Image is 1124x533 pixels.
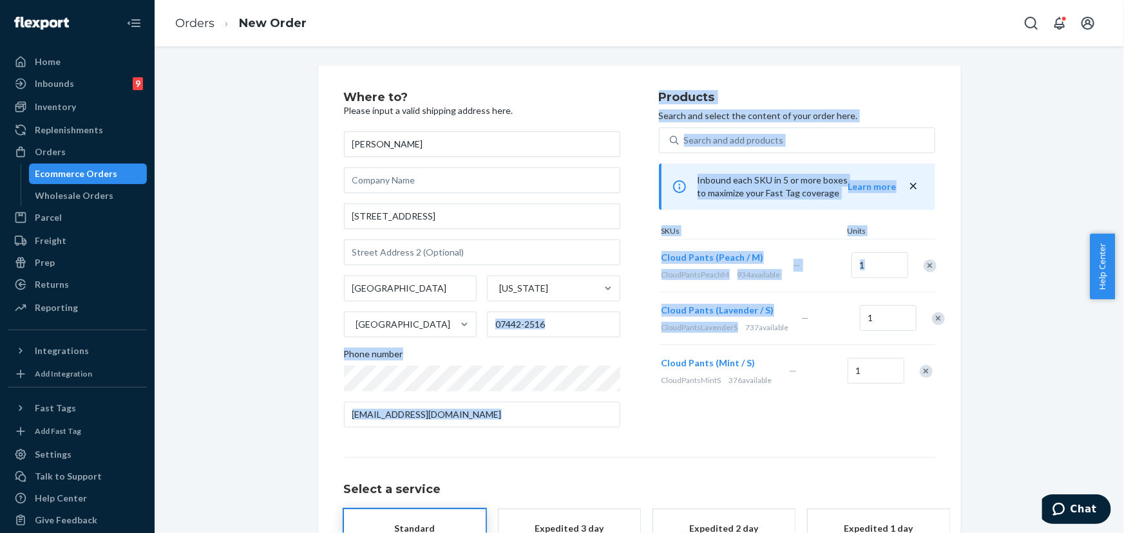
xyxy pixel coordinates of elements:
div: Add Integration [35,368,92,379]
span: CloudPantsPeachM [662,270,730,279]
div: [US_STATE] [499,282,548,295]
div: Help Center [35,492,87,505]
button: Cloud Pants (Peach / M) [662,251,764,264]
span: Cloud Pants (Lavender / S) [662,304,774,315]
a: Orders [175,16,214,30]
div: Inventory [35,100,76,113]
div: Reporting [35,301,78,314]
a: Replenishments [8,120,147,140]
a: Returns [8,274,147,295]
span: CloudPantsLavenderS [662,323,738,332]
h2: Products [659,91,935,104]
div: Returns [35,278,69,291]
button: Cloud Pants (Mint / S) [662,357,756,369]
a: Wholesale Orders [29,185,148,206]
div: SKUs [659,225,845,239]
a: Ecommerce Orders [29,164,148,184]
a: Freight [8,230,147,251]
img: Flexport logo [14,17,69,30]
button: Give Feedback [8,510,147,530]
a: Home [8,51,147,72]
div: Settings [35,448,71,461]
input: [GEOGRAPHIC_DATA] [355,318,356,331]
button: Open notifications [1047,10,1072,36]
button: Help Center [1090,234,1115,299]
button: Open account menu [1075,10,1101,36]
div: Add Fast Tag [35,425,81,436]
span: — [790,365,797,376]
button: Talk to Support [8,466,147,487]
div: Wholesale Orders [35,189,114,202]
p: Please input a valid shipping address here. [344,104,620,117]
button: Learn more [848,180,897,193]
a: Reporting [8,297,147,318]
div: Fast Tags [35,402,76,415]
span: CloudPantsMintS [662,375,721,385]
input: City [344,276,477,301]
a: New Order [239,16,307,30]
input: Street Address 2 (Optional) [344,239,620,265]
span: 737 available [746,323,789,332]
div: Home [35,55,61,68]
button: Close Navigation [121,10,147,36]
a: Inventory [8,97,147,117]
ol: breadcrumbs [165,5,317,42]
span: — [794,259,801,270]
input: [US_STATE] [498,282,499,295]
a: Inbounds9 [8,73,147,94]
input: First & Last Name [344,131,620,157]
input: Email (Only Required for International) [344,402,620,427]
button: Open Search Box [1018,10,1044,36]
h1: Select a service [344,483,935,496]
div: Ecommerce Orders [35,167,118,180]
div: Search and add products [684,134,784,147]
input: Quantity [852,252,908,278]
span: 376 available [729,375,772,385]
h2: Where to? [344,91,620,104]
div: Orders [35,145,66,158]
div: Parcel [35,211,62,224]
button: close [907,180,920,193]
div: [GEOGRAPHIC_DATA] [356,318,451,331]
span: — [802,312,810,323]
a: Settings [8,444,147,465]
div: Remove Item [932,312,945,325]
input: ZIP Code [487,312,620,337]
button: Cloud Pants (Lavender / S) [662,304,774,317]
input: Quantity [848,358,904,384]
button: Fast Tags [8,398,147,418]
a: Add Fast Tag [8,424,147,439]
div: Inbound each SKU in 5 or more boxes to maximize your Fast Tag coverage [659,164,935,210]
div: Remove Item [920,365,933,378]
div: 9 [133,77,143,90]
div: Units [845,225,903,239]
span: 934 available [738,270,781,279]
span: Cloud Pants (Peach / M) [662,252,764,263]
div: Integrations [35,344,89,357]
div: Freight [35,234,66,247]
a: Add Integration [8,366,147,382]
a: Orders [8,142,147,162]
div: Inbounds [35,77,74,90]
a: Parcel [8,207,147,228]
iframe: Opens a widget where you can chat to one of our agents [1042,494,1111,527]
span: Cloud Pants (Mint / S) [662,357,756,368]
div: Prep [35,256,55,269]
p: Search and select the content of your order here. [659,109,935,122]
button: Integrations [8,341,147,361]
div: Talk to Support [35,470,102,483]
span: Phone number [344,348,403,366]
div: Give Feedback [35,514,97,527]
a: Help Center [8,488,147,509]
input: Street Address [344,203,620,229]
div: Remove Item [924,259,937,272]
input: Quantity [860,305,917,331]
input: Company Name [344,167,620,193]
div: Replenishments [35,124,103,136]
a: Prep [8,252,147,273]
